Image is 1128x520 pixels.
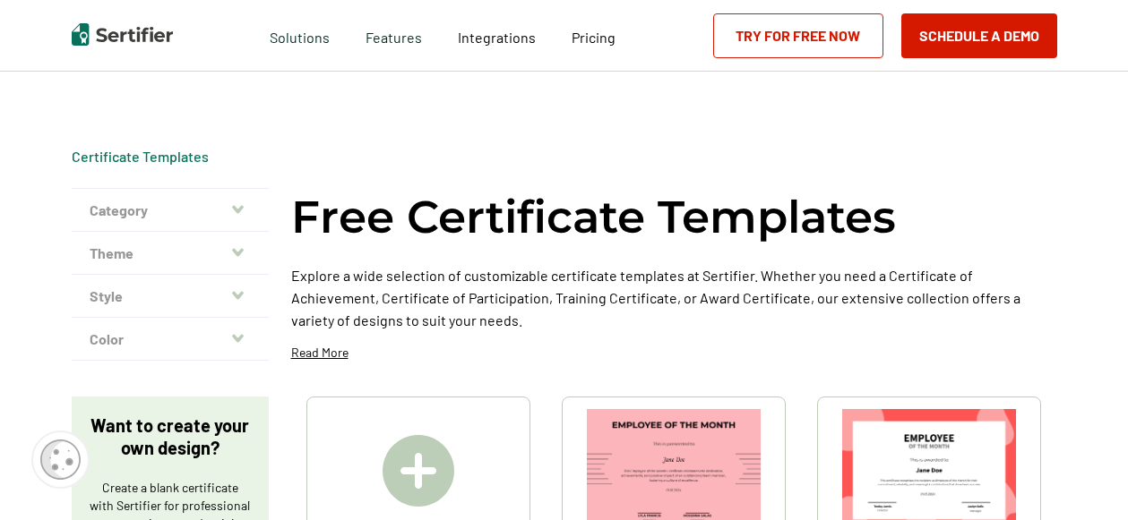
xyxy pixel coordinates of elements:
span: Pricing [572,29,616,46]
span: Certificate Templates [72,148,209,166]
button: Schedule a Demo [901,13,1057,58]
button: Category [72,189,269,232]
p: Explore a wide selection of customizable certificate templates at Sertifier. Whether you need a C... [291,264,1057,331]
span: Features [366,24,422,47]
span: Integrations [458,29,536,46]
a: Certificate Templates [72,148,209,165]
img: Sertifier | Digital Credentialing Platform [72,23,173,46]
img: Create A Blank Certificate [383,435,454,507]
h1: Free Certificate Templates [291,188,896,246]
a: Pricing [572,24,616,47]
a: Try for Free Now [713,13,883,58]
p: Want to create your own design? [90,414,251,459]
img: Cookie Popup Icon [40,439,81,480]
p: Read More [291,344,349,362]
button: Theme [72,232,269,275]
button: Style [72,275,269,318]
button: Color [72,318,269,361]
a: Integrations [458,24,536,47]
div: Breadcrumb [72,148,209,166]
span: Solutions [270,24,330,47]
